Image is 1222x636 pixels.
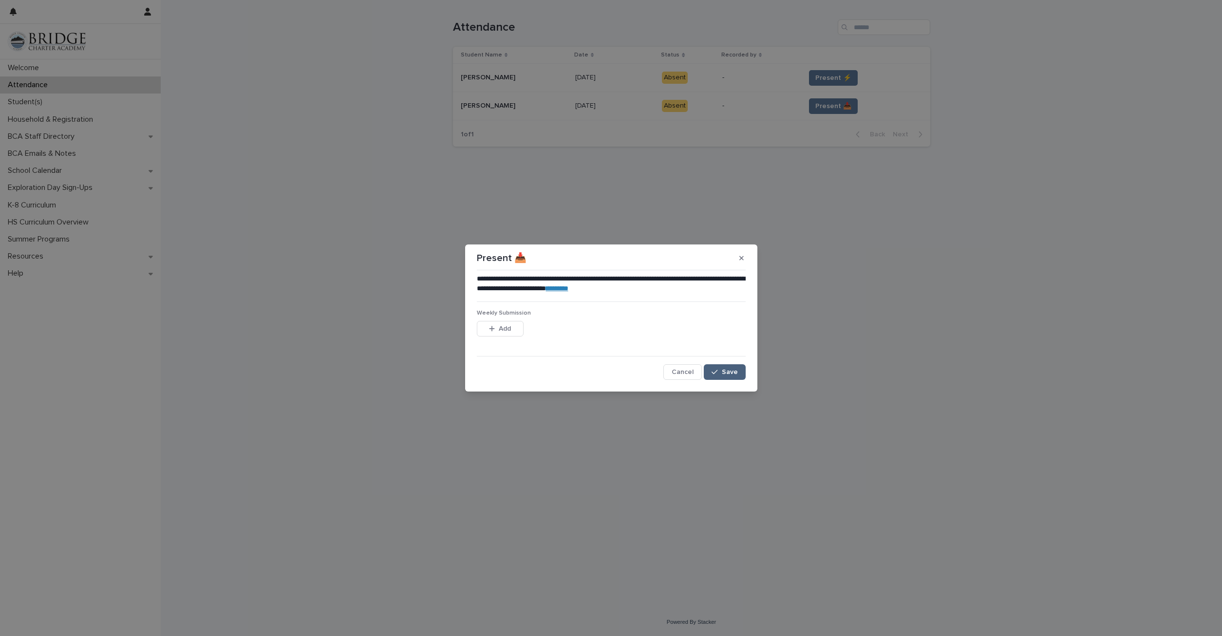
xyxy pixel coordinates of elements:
span: Cancel [672,369,694,375]
p: Present 📥 [477,252,526,264]
span: Save [722,369,738,375]
button: Save [704,364,745,380]
span: Weekly Submission [477,310,531,316]
button: Cancel [663,364,702,380]
button: Add [477,321,524,337]
span: Add [499,325,511,332]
